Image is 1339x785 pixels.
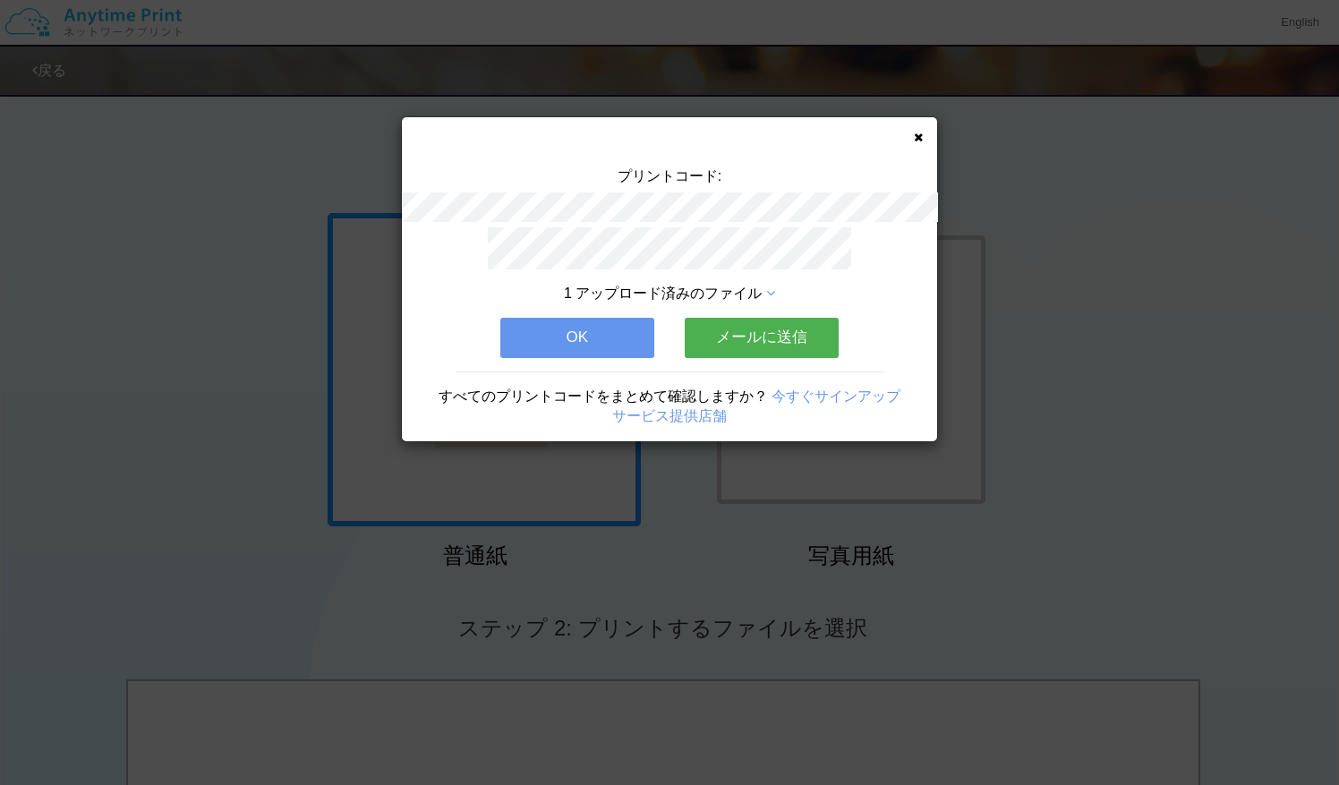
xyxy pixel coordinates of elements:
[618,168,721,183] span: プリントコード:
[772,388,900,404] a: 今すぐサインアップ
[439,388,768,404] span: すべてのプリントコードをまとめて確認しますか？
[685,318,839,357] button: メールに送信
[500,318,654,357] button: OK
[612,408,727,423] a: サービス提供店舗
[564,286,762,301] span: 1 アップロード済みのファイル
